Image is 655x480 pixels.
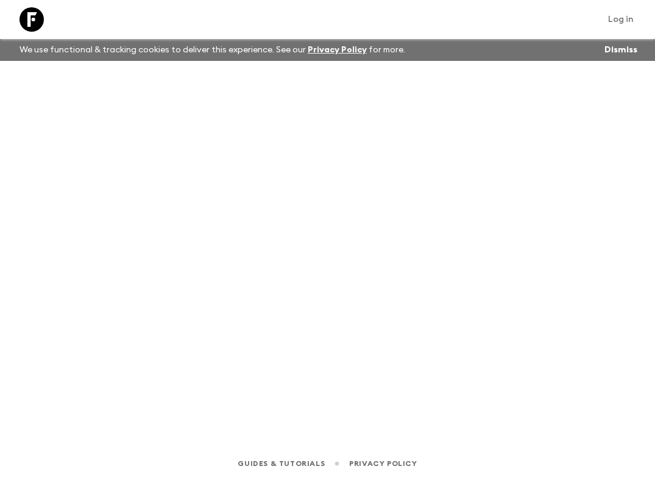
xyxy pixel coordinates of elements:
[601,41,640,58] button: Dismiss
[349,457,417,470] a: Privacy Policy
[601,11,640,28] a: Log in
[15,39,410,61] p: We use functional & tracking cookies to deliver this experience. See our for more.
[308,46,367,54] a: Privacy Policy
[238,457,325,470] a: Guides & Tutorials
